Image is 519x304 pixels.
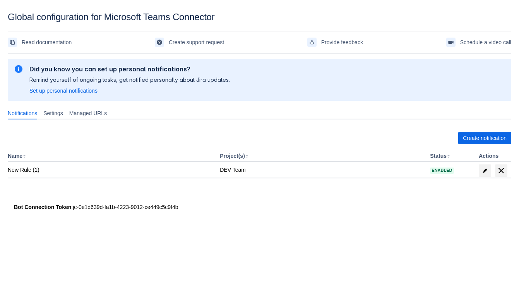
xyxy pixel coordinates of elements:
span: feedback [309,39,315,45]
span: documentation [9,39,15,45]
span: Provide feedback [321,36,363,48]
div: DEV Team [220,166,424,174]
a: Read documentation [8,36,72,48]
th: Actions [476,150,511,162]
a: Provide feedback [307,36,363,48]
span: edit [482,168,488,174]
button: Status [430,153,447,159]
span: Notifications [8,109,37,117]
button: Create notification [458,132,511,144]
a: Create support request [155,36,224,48]
div: : jc-0e1d639d-fa1b-4223-9012-ce449c5c9f4b [14,203,505,211]
button: Project(s) [220,153,245,159]
strong: Bot Connection Token [14,204,71,210]
span: information [14,64,23,74]
span: Settings [43,109,63,117]
span: Create support request [169,36,224,48]
span: videoCall [448,39,454,45]
span: Create notification [463,132,507,144]
span: support [156,39,163,45]
span: Read documentation [22,36,72,48]
span: Schedule a video call [460,36,511,48]
p: Remind yourself of ongoing tasks, get notified personally about Jira updates. [29,76,230,84]
div: New Rule (1) [8,166,214,174]
span: Enabled [430,168,454,173]
a: Schedule a video call [446,36,511,48]
a: Set up personal notifications [29,87,98,95]
h2: Did you know you can set up personal notifications? [29,65,230,73]
span: Managed URLs [69,109,107,117]
button: Name [8,153,22,159]
div: Global configuration for Microsoft Teams Connector [8,12,511,22]
span: delete [497,166,506,175]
